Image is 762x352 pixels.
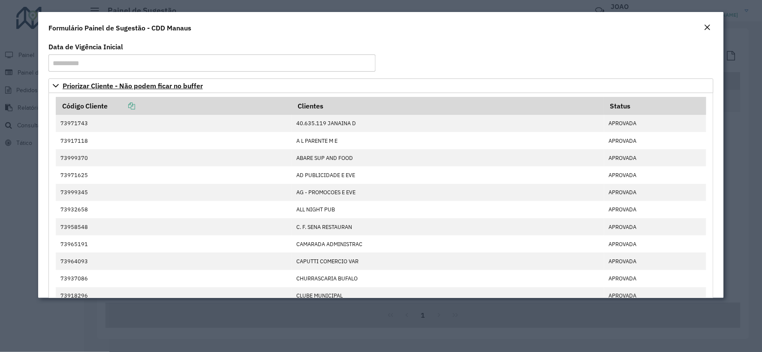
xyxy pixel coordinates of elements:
[702,22,714,33] button: Close
[604,97,706,115] th: Status
[56,287,292,304] td: 73918296
[56,166,292,184] td: 73971625
[56,218,292,235] td: 73958548
[604,149,706,166] td: APROVADA
[56,235,292,253] td: 73965191
[604,287,706,304] td: APROVADA
[292,270,604,287] td: CHURRASCARIA BUFALO
[56,97,292,115] th: Código Cliente
[704,24,711,31] em: Fechar
[292,149,604,166] td: ABARE SUP AND FOOD
[56,132,292,149] td: 73917118
[48,42,123,52] label: Data de Vigência Inicial
[48,23,191,33] h4: Formulário Painel de Sugestão - CDD Manaus
[292,132,604,149] td: A L PARENTE M E
[604,132,706,149] td: APROVADA
[292,115,604,132] td: 40.635.119 JANAINA D
[604,253,706,270] td: APROVADA
[604,201,706,218] td: APROVADA
[56,115,292,132] td: 73971743
[604,218,706,235] td: APROVADA
[292,97,604,115] th: Clientes
[292,253,604,270] td: CAPUTTI COMERCIO VAR
[56,270,292,287] td: 73937086
[604,235,706,253] td: APROVADA
[604,115,706,132] td: APROVADA
[292,166,604,184] td: AD PUBLICIDADE E EVE
[56,253,292,270] td: 73964093
[108,102,136,110] a: Copiar
[292,235,604,253] td: CAMARADA ADMINISTRAC
[604,184,706,201] td: APROVADA
[56,149,292,166] td: 73999370
[604,270,706,287] td: APROVADA
[292,201,604,218] td: ALL NIGHT PUB
[63,82,203,89] span: Priorizar Cliente - Não podem ficar no buffer
[48,78,714,93] a: Priorizar Cliente - Não podem ficar no buffer
[56,184,292,201] td: 73999345
[604,166,706,184] td: APROVADA
[292,218,604,235] td: C. F. SENA RESTAURAN
[292,287,604,304] td: CLUBE MUNICIPAL
[56,201,292,218] td: 73932658
[292,184,604,201] td: AG - PROMOCOES E EVE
